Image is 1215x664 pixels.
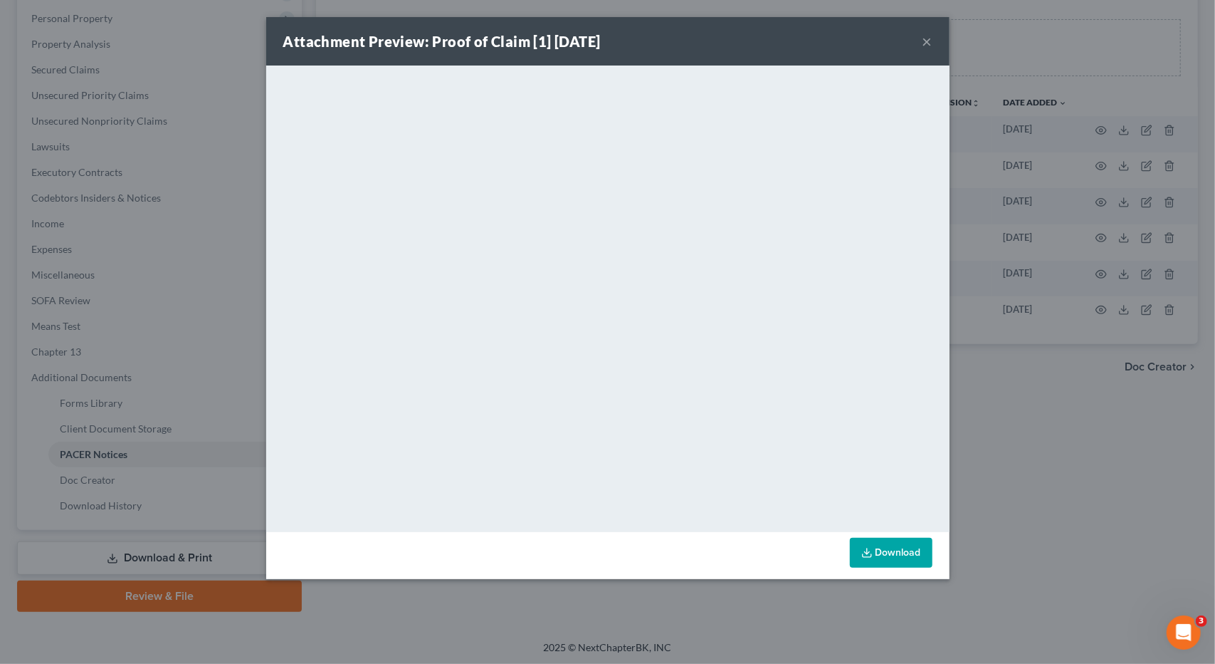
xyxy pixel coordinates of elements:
span: 3 [1196,616,1207,627]
strong: Attachment Preview: Proof of Claim [1] [DATE] [283,33,601,50]
button: × [922,33,932,50]
iframe: Intercom live chat [1167,616,1201,650]
a: Download [850,538,932,568]
iframe: <object ng-attr-data='[URL][DOMAIN_NAME]' type='application/pdf' width='100%' height='650px'></ob... [266,66,950,529]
